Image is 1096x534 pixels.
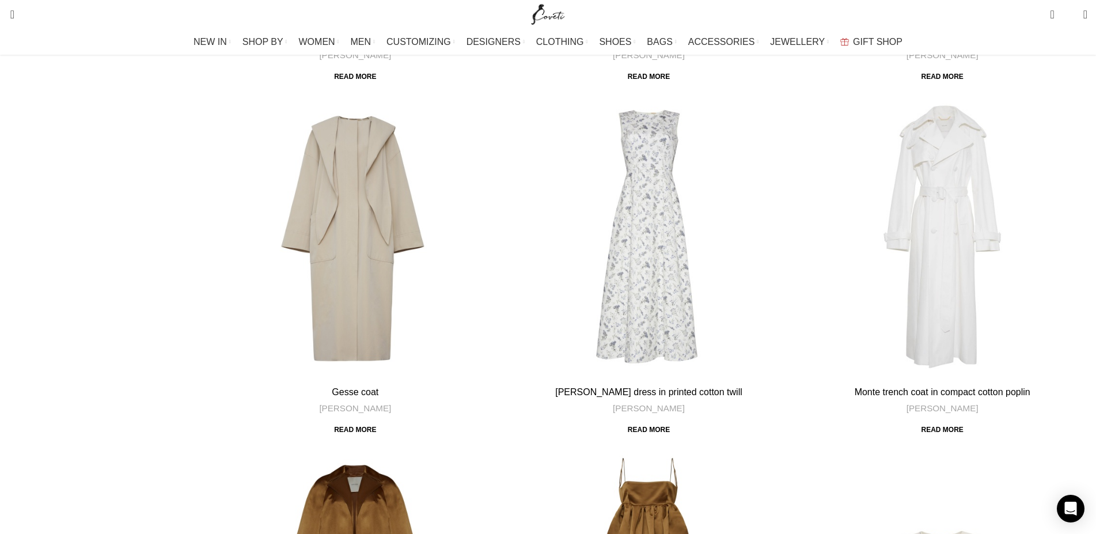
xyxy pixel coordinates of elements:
[242,36,283,47] span: SHOP BY
[299,31,339,54] a: WOMEN
[299,36,335,47] span: WOMEN
[529,9,567,18] a: Site logo
[351,31,375,54] a: MEN
[319,402,391,414] a: [PERSON_NAME]
[210,90,500,381] a: Gesse coat
[840,31,902,54] a: GIFT SHOP
[1051,6,1060,14] span: 0
[1057,495,1084,522] div: Open Intercom Messenger
[647,36,672,47] span: BAGS
[351,36,371,47] span: MEN
[242,31,287,54] a: SHOP BY
[853,36,902,47] span: GIFT SHOP
[620,419,678,440] a: Select options for “Eloise dress in printed cotton twill”
[770,31,829,54] a: JEWELLERY
[913,419,971,440] a: Select options for “Monte trench coat in compact cotton poplin”
[536,31,588,54] a: CLOTHING
[536,36,584,47] span: CLOTHING
[326,66,384,87] a: Select options for “Nansi jumpsuit with sleeve in satin back crepe”
[599,31,635,54] a: SHOES
[386,31,455,54] a: CUSTOMIZING
[319,49,391,61] a: [PERSON_NAME]
[194,36,227,47] span: NEW IN
[770,36,825,47] span: JEWELLERY
[386,36,451,47] span: CUSTOMIZING
[1063,3,1075,26] div: My Wishlist
[194,31,231,54] a: NEW IN
[326,419,384,440] a: Select options for “Gesse coat”
[913,66,971,87] a: Select options for “Jamis dress”
[688,36,755,47] span: ACCESSORIES
[613,402,685,414] a: [PERSON_NAME]
[504,90,794,381] a: Eloise dress in printed cotton twill
[797,90,1087,381] a: Monte trench coat in compact cotton poplin
[907,402,979,414] a: [PERSON_NAME]
[840,38,849,46] img: GiftBag
[620,66,678,87] a: Select options for “Bella dress in cotton tweed”
[467,31,525,54] a: DESIGNERS
[1065,12,1074,20] span: 0
[3,31,1093,54] div: Main navigation
[332,387,378,397] a: Gesse coat
[326,66,384,87] span: Read more
[913,66,971,87] span: Read more
[599,36,631,47] span: SHOES
[688,31,759,54] a: ACCESSORIES
[467,36,521,47] span: DESIGNERS
[913,419,971,440] span: Read more
[907,49,979,61] a: [PERSON_NAME]
[3,3,14,26] a: Search
[647,31,676,54] a: BAGS
[620,66,678,87] span: Read more
[1044,3,1060,26] a: 0
[326,419,384,440] span: Read more
[620,419,678,440] span: Read more
[613,49,685,61] a: [PERSON_NAME]
[555,387,742,397] a: [PERSON_NAME] dress in printed cotton twill
[855,387,1030,397] a: Monte trench coat in compact cotton poplin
